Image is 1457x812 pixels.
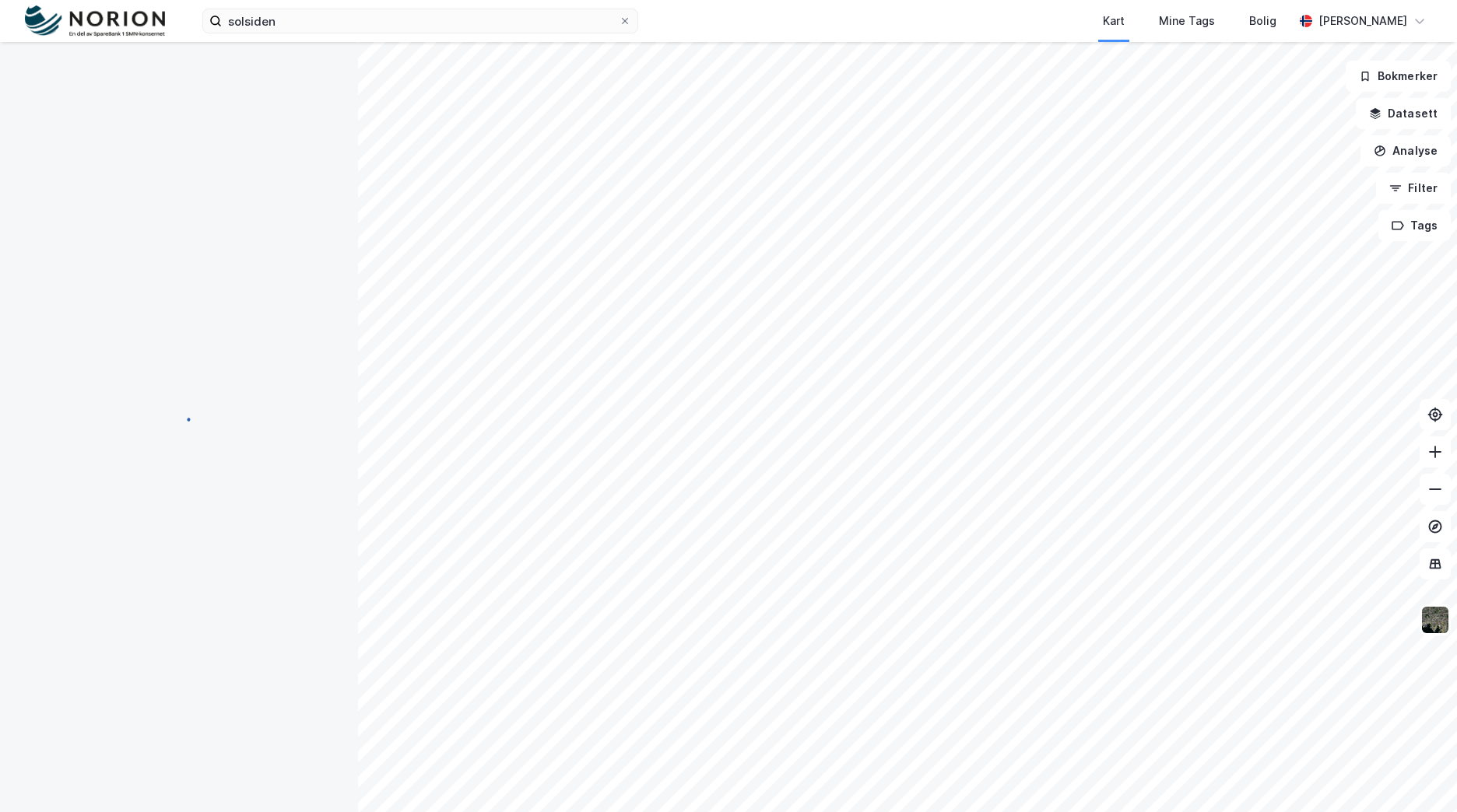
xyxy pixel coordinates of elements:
img: spinner.a6d8c91a73a9ac5275cf975e30b51cfb.svg [167,405,191,430]
div: Bolig [1249,12,1276,30]
img: norion-logo.80e7a08dc31c2e691866.png [25,5,165,37]
button: Tags [1378,210,1451,241]
button: Datasett [1356,98,1451,129]
button: Bokmerker [1346,61,1451,92]
iframe: Chat Widget [1379,737,1457,812]
button: Filter [1376,173,1451,204]
div: Kart [1103,12,1125,30]
div: Kontrollprogram for chat [1379,737,1457,812]
div: Mine Tags [1159,12,1215,30]
img: 9k= [1420,605,1450,635]
input: Søk på adresse, matrikkel, gårdeiere, leietakere eller personer [222,9,619,33]
div: [PERSON_NAME] [1318,12,1407,30]
button: Analyse [1360,135,1451,166]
